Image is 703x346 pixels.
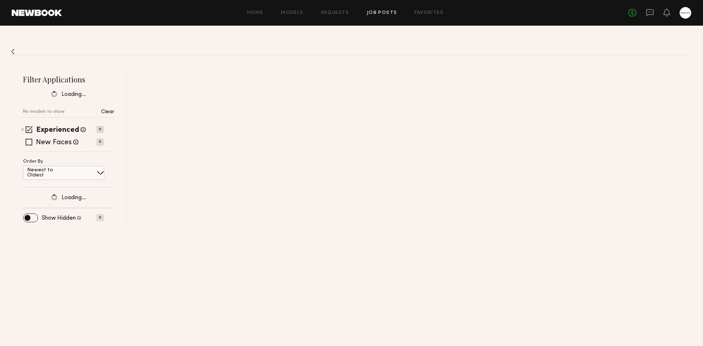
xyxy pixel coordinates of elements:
span: Loading… [62,195,86,201]
a: Requests [321,11,349,15]
span: Loading… [62,92,86,98]
label: Experienced [36,127,79,134]
a: Models [281,11,303,15]
h2: Filter Applications [23,74,114,84]
p: Clear [101,109,114,115]
label: Show Hidden [42,215,76,221]
p: 0 [97,214,104,221]
p: 0 [97,138,104,145]
a: Home [247,11,264,15]
p: No models to show [23,109,64,114]
img: Back to previous page [11,49,15,55]
label: New Faces [36,139,72,146]
p: Order By [23,159,43,164]
a: Job Posts [367,11,397,15]
p: 0 [97,126,104,133]
a: Favorites [414,11,443,15]
p: Newest to Oldest [27,168,71,178]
